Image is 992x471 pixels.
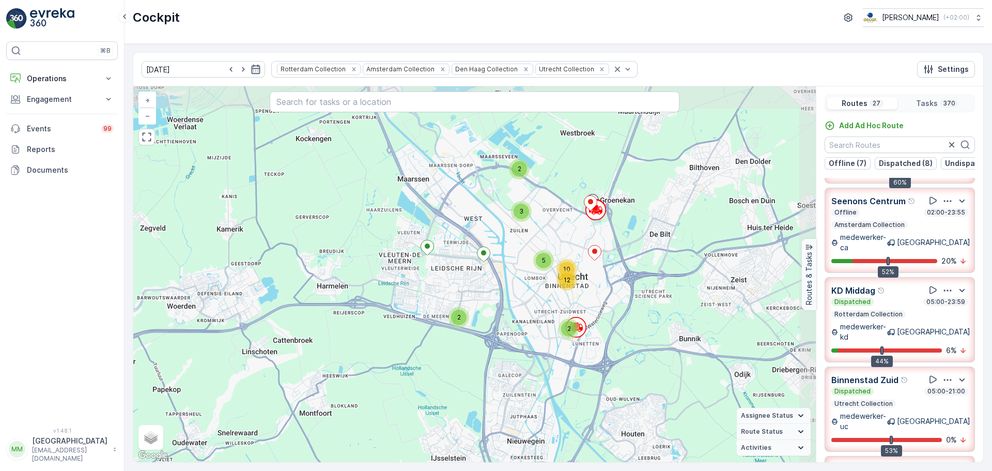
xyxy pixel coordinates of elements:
[363,64,436,74] div: Amsterdam Collection
[879,158,933,169] p: Dispatched (8)
[839,120,904,131] p: Add Ad Hoc Route
[741,444,771,452] span: Activities
[452,64,519,74] div: Den Haag Collection
[897,416,970,427] p: [GEOGRAPHIC_DATA]
[833,298,872,306] p: Dispatched
[509,159,530,179] div: 2
[840,322,887,342] p: medewerker-kd
[741,412,793,420] span: Assignee Status
[737,440,811,456] summary: Activities
[596,65,608,73] div: Remove Utrecht Collection
[938,64,969,74] p: Settings
[520,65,532,73] div: Remove Den Haag Collection
[136,449,170,462] img: Google
[32,446,107,463] p: [EMAIL_ADDRESS][DOMAIN_NAME]
[737,408,811,424] summary: Assignee Status
[142,61,265,78] input: dd/mm/yyyy
[875,157,937,170] button: Dispatched (8)
[916,98,938,109] p: Tasks
[825,136,975,153] input: Search Routes
[145,96,150,104] span: +
[145,111,150,120] span: −
[901,376,909,384] div: Help Tooltip Icon
[448,307,469,328] div: 2
[842,98,867,109] p: Routes
[542,256,546,264] span: 5
[825,120,904,131] a: Add Ad Hoc Route
[563,265,570,273] span: 10
[926,387,966,396] p: 05:00-21:00
[348,65,360,73] div: Remove Rotterdam Collection
[556,259,577,280] div: 10
[27,94,97,104] p: Engagement
[32,436,107,446] p: [GEOGRAPHIC_DATA]
[533,250,554,271] div: 5
[6,89,118,110] button: Engagement
[556,270,577,291] div: 12
[136,449,170,462] a: Open this area in Google Maps (opens a new window)
[925,298,966,306] p: 05:00-23:59
[6,118,118,139] a: Events99
[133,9,180,26] p: Cockpit
[897,327,970,337] p: [GEOGRAPHIC_DATA]
[6,160,118,180] a: Documents
[27,165,114,175] p: Documents
[741,428,783,436] span: Route Status
[567,325,571,332] span: 2
[519,207,523,215] span: 3
[941,256,957,266] p: 20 %
[863,12,878,23] img: basis-logo_rgb2x.png
[833,221,906,229] p: Amsterdam Collection
[889,177,911,188] div: 60%
[946,345,957,356] p: 6 %
[878,266,898,278] div: 52%
[942,99,956,108] p: 370
[926,208,966,217] p: 02:00-23:55
[897,237,970,248] p: [GEOGRAPHIC_DATA]
[277,64,347,74] div: Rotterdam Collection
[536,64,596,74] div: Utrecht Collection
[559,318,579,339] div: 2
[831,374,898,386] p: Binnenstad Zuid
[840,232,887,253] p: medewerker-ca
[831,284,875,297] p: KD Middag
[27,144,114,155] p: Reports
[877,286,886,295] div: Help Tooltip Icon
[9,441,25,458] div: MM
[457,313,461,321] span: 2
[882,12,939,23] p: [PERSON_NAME]
[881,445,902,457] div: 53%
[833,310,904,318] p: Rotterdam Collection
[829,158,866,169] p: Offline (7)
[737,424,811,440] summary: Route Status
[6,139,118,160] a: Reports
[511,201,532,222] div: 3
[804,252,814,305] p: Routes & Tasks
[6,8,27,29] img: logo
[6,428,118,434] span: v 1.48.1
[139,93,155,108] a: Zoom In
[946,435,957,445] p: 0 %
[564,276,570,284] span: 12
[100,47,111,55] p: ⌘B
[518,165,521,173] span: 2
[917,61,975,78] button: Settings
[27,73,97,84] p: Operations
[863,8,984,27] button: [PERSON_NAME](+02:00)
[270,92,679,112] input: Search for tasks or a location
[6,436,118,463] button: MM[GEOGRAPHIC_DATA][EMAIL_ADDRESS][DOMAIN_NAME]
[103,125,112,133] p: 99
[30,8,74,29] img: logo_light-DOdMpM7g.png
[840,411,887,432] p: medewerker-uc
[943,13,969,22] p: ( +02:00 )
[833,208,858,217] p: Offline
[825,157,871,170] button: Offline (7)
[139,108,155,124] a: Zoom Out
[833,400,894,408] p: Utrecht Collection
[27,124,95,134] p: Events
[437,65,448,73] div: Remove Amsterdam Collection
[871,356,893,367] div: 44%
[831,195,906,207] p: Seenons Centrum
[6,68,118,89] button: Operations
[139,426,162,449] a: Layers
